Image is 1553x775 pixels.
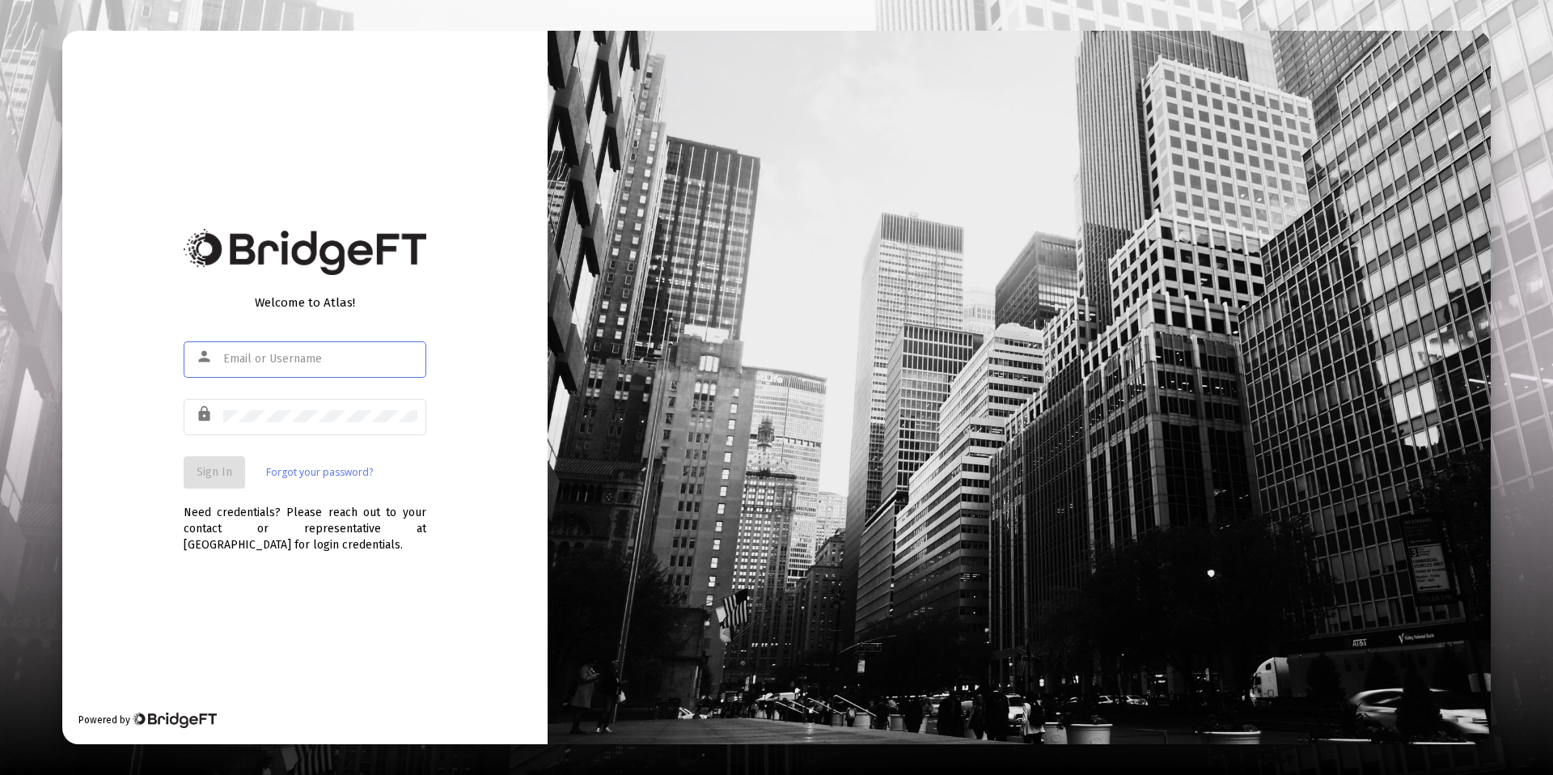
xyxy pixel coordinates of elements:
[196,404,215,424] mat-icon: lock
[78,712,217,728] div: Powered by
[196,347,215,366] mat-icon: person
[197,465,232,479] span: Sign In
[184,489,426,553] div: Need credentials? Please reach out to your contact or representative at [GEOGRAPHIC_DATA] for log...
[266,464,373,481] a: Forgot your password?
[184,456,245,489] button: Sign In
[184,294,426,311] div: Welcome to Atlas!
[184,229,426,275] img: Bridge Financial Technology Logo
[223,353,417,366] input: Email or Username
[132,712,217,728] img: Bridge Financial Technology Logo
